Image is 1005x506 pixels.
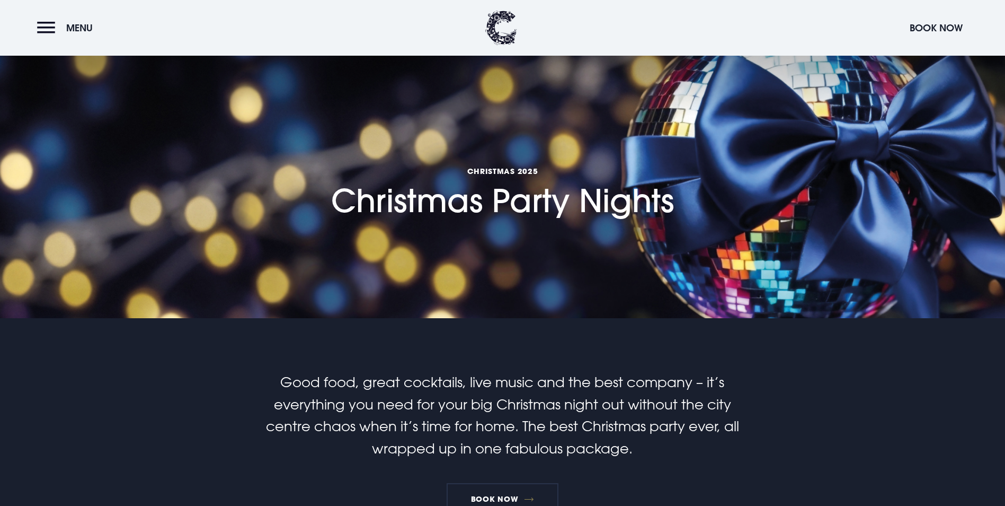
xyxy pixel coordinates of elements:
p: Good food, great cocktails, live music and the best company – it’s everything you need for your b... [250,371,754,459]
span: Christmas 2025 [331,166,674,176]
h1: Christmas Party Nights [331,104,674,220]
img: Clandeboye Lodge [485,11,517,45]
button: Menu [37,16,98,39]
button: Book Now [904,16,968,39]
span: Menu [66,22,93,34]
